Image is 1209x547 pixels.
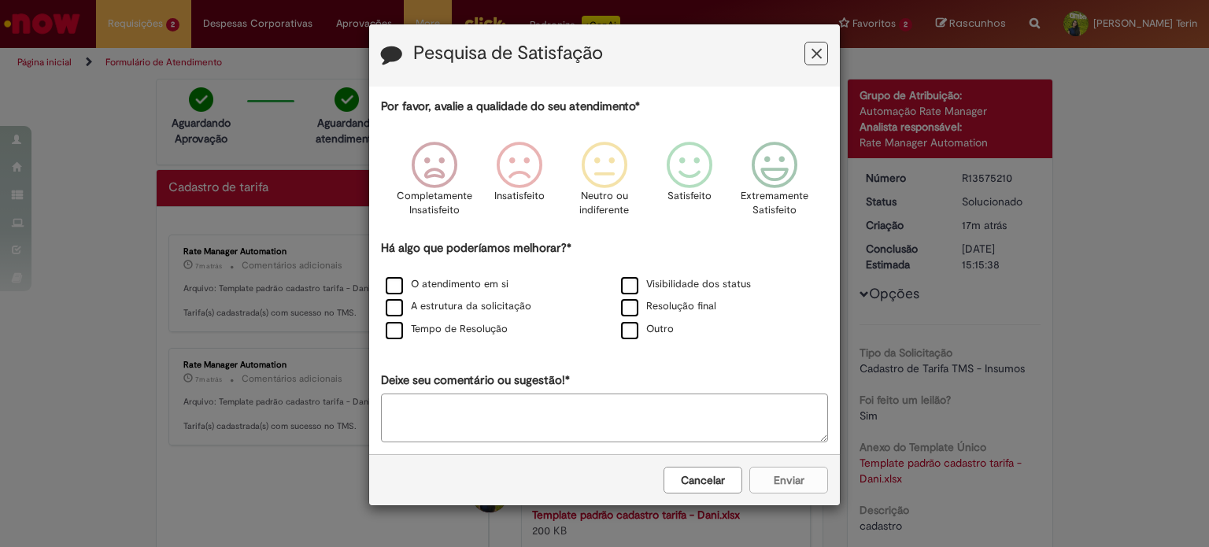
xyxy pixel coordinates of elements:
[394,130,474,238] div: Completamente Insatisfeito
[386,322,508,337] label: Tempo de Resolução
[386,277,508,292] label: O atendimento em si
[734,130,815,238] div: Extremamente Satisfeito
[621,277,751,292] label: Visibilidade dos status
[381,372,570,389] label: Deixe seu comentário ou sugestão!*
[564,130,645,238] div: Neutro ou indiferente
[397,189,472,218] p: Completamente Insatisfeito
[381,98,640,115] label: Por favor, avalie a qualidade do seu atendimento*
[664,467,742,493] button: Cancelar
[576,189,633,218] p: Neutro ou indiferente
[494,189,545,204] p: Insatisfeito
[381,240,828,342] div: Há algo que poderíamos melhorar?*
[649,130,730,238] div: Satisfeito
[386,299,531,314] label: A estrutura da solicitação
[621,322,674,337] label: Outro
[413,43,603,64] label: Pesquisa de Satisfação
[621,299,716,314] label: Resolução final
[667,189,712,204] p: Satisfeito
[741,189,808,218] p: Extremamente Satisfeito
[479,130,560,238] div: Insatisfeito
